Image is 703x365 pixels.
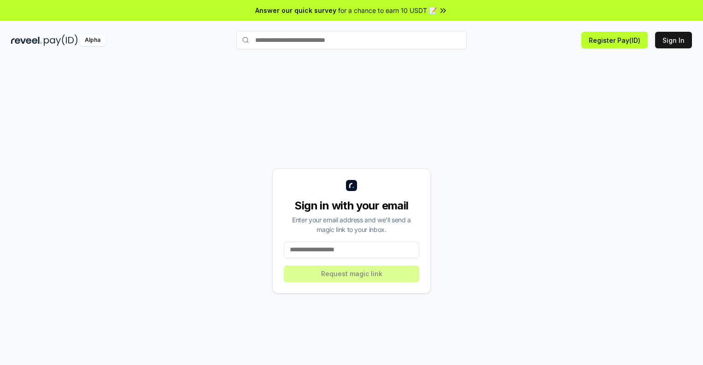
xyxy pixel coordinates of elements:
span: for a chance to earn 10 USDT 📝 [338,6,437,15]
div: Alpha [80,35,105,46]
span: Answer our quick survey [255,6,336,15]
img: reveel_dark [11,35,42,46]
div: Enter your email address and we’ll send a magic link to your inbox. [284,215,419,234]
div: Sign in with your email [284,198,419,213]
img: pay_id [44,35,78,46]
button: Register Pay(ID) [581,32,648,48]
button: Sign In [655,32,692,48]
img: logo_small [346,180,357,191]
